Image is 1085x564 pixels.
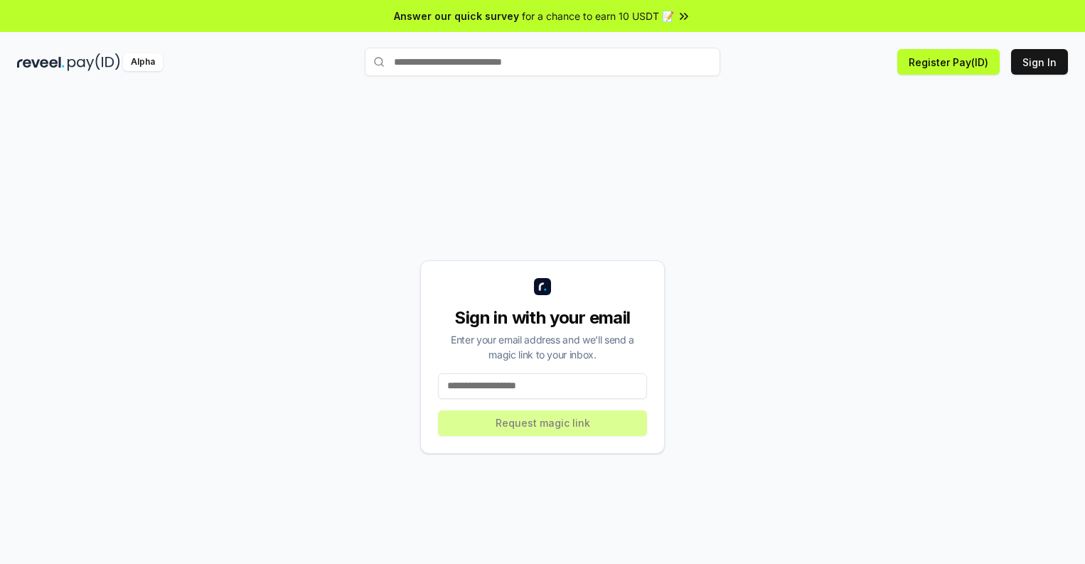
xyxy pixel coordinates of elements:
div: Enter your email address and we’ll send a magic link to your inbox. [438,332,647,362]
div: Sign in with your email [438,307,647,329]
span: Answer our quick survey [394,9,519,23]
div: Alpha [123,53,163,71]
button: Sign In [1011,49,1068,75]
img: reveel_dark [17,53,65,71]
button: Register Pay(ID) [897,49,1000,75]
img: logo_small [534,278,551,295]
span: for a chance to earn 10 USDT 📝 [522,9,674,23]
img: pay_id [68,53,120,71]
